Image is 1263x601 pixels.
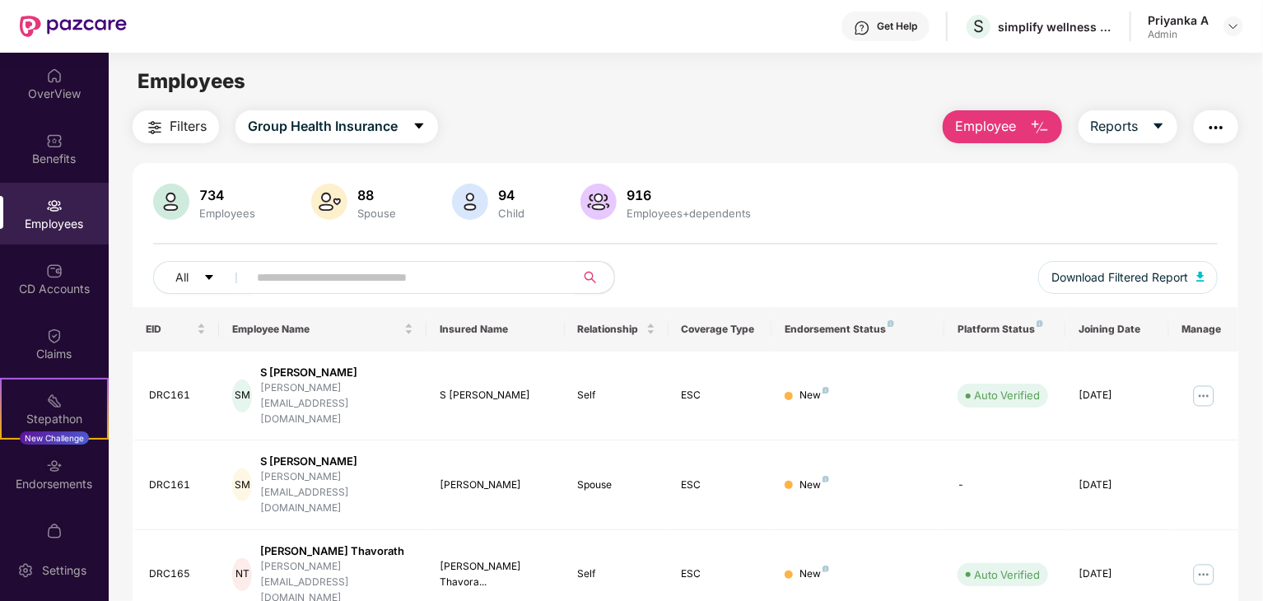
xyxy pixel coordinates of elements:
span: caret-down [412,119,426,134]
img: svg+xml;base64,PHN2ZyBpZD0iRW1wbG95ZWVzIiB4bWxucz0iaHR0cDovL3d3dy53My5vcmcvMjAwMC9zdmciIHdpZHRoPS... [46,198,63,214]
td: - [944,440,1065,530]
div: SM [232,380,252,412]
button: Group Health Insurancecaret-down [235,110,438,143]
span: Employee [955,116,1017,137]
th: Manage [1169,307,1238,352]
div: Spouse [578,478,655,493]
img: svg+xml;base64,PHN2ZyBpZD0iSGVscC0zMngzMiIgeG1sbnM9Imh0dHA6Ly93d3cudzMub3JnLzIwMDAvc3ZnIiB3aWR0aD... [854,20,870,36]
div: ESC [682,388,759,403]
button: Employee [943,110,1062,143]
div: New Challenge [20,431,89,445]
div: DRC161 [149,478,206,493]
div: 88 [354,187,399,203]
span: S [973,16,984,36]
th: Employee Name [219,307,426,352]
div: S [PERSON_NAME] [260,365,413,380]
span: Group Health Insurance [248,116,398,137]
img: svg+xml;base64,PHN2ZyB4bWxucz0iaHR0cDovL3d3dy53My5vcmcvMjAwMC9zdmciIHhtbG5zOnhsaW5rPSJodHRwOi8vd3... [1196,272,1205,282]
div: Employees [196,207,259,220]
span: search [574,271,606,284]
img: svg+xml;base64,PHN2ZyBpZD0iRHJvcGRvd24tMzJ4MzIiIHhtbG5zPSJodHRwOi8vd3d3LnczLm9yZy8yMDAwL3N2ZyIgd2... [1227,20,1240,33]
div: New [799,478,829,493]
div: Self [578,566,655,582]
span: Employees [137,69,245,93]
div: simplify wellness india private limited [998,19,1113,35]
img: svg+xml;base64,PHN2ZyBpZD0iQ0RfQWNjb3VudHMiIGRhdGEtbmFtZT0iQ0QgQWNjb3VudHMiIHhtbG5zPSJodHRwOi8vd3... [46,263,63,279]
div: Endorsement Status [785,323,931,336]
div: Child [495,207,528,220]
div: Self [578,388,655,403]
div: S [PERSON_NAME] [440,388,552,403]
div: Stepathon [2,411,107,427]
button: Filters [133,110,219,143]
span: Download Filtered Report [1051,268,1188,287]
div: [DATE] [1079,388,1156,403]
div: [PERSON_NAME][EMAIL_ADDRESS][DOMAIN_NAME] [260,380,413,427]
img: svg+xml;base64,PHN2ZyBpZD0iU2V0dGluZy0yMHgyMCIgeG1sbnM9Imh0dHA6Ly93d3cudzMub3JnLzIwMDAvc3ZnIiB3aW... [17,562,34,579]
span: caret-down [203,272,215,285]
img: svg+xml;base64,PHN2ZyBpZD0iTXlfT3JkZXJzIiBkYXRhLW5hbWU9Ik15IE9yZGVycyIgeG1sbnM9Imh0dHA6Ly93d3cudz... [46,523,63,539]
span: Relationship [578,323,643,336]
img: svg+xml;base64,PHN2ZyB4bWxucz0iaHR0cDovL3d3dy53My5vcmcvMjAwMC9zdmciIHdpZHRoPSIyNCIgaGVpZ2h0PSIyNC... [145,118,165,137]
th: Insured Name [426,307,565,352]
div: DRC165 [149,566,206,582]
span: caret-down [1152,119,1165,134]
div: Auto Verified [974,566,1040,583]
button: Reportscaret-down [1079,110,1177,143]
img: svg+xml;base64,PHN2ZyB4bWxucz0iaHR0cDovL3d3dy53My5vcmcvMjAwMC9zdmciIHdpZHRoPSI4IiBoZWlnaHQ9IjgiIH... [1037,320,1043,327]
img: svg+xml;base64,PHN2ZyB4bWxucz0iaHR0cDovL3d3dy53My5vcmcvMjAwMC9zdmciIHhtbG5zOnhsaW5rPSJodHRwOi8vd3... [1030,118,1050,137]
div: S [PERSON_NAME] [260,454,413,469]
span: All [175,268,189,287]
div: Employees+dependents [623,207,754,220]
button: Allcaret-down [153,261,254,294]
img: manageButton [1191,383,1217,409]
img: manageButton [1191,561,1217,588]
div: Platform Status [958,323,1052,336]
div: Get Help [877,20,917,33]
img: New Pazcare Logo [20,16,127,37]
img: svg+xml;base64,PHN2ZyB4bWxucz0iaHR0cDovL3d3dy53My5vcmcvMjAwMC9zdmciIHdpZHRoPSIyMSIgaGVpZ2h0PSIyMC... [46,393,63,409]
span: EID [146,323,193,336]
div: ESC [682,566,759,582]
img: svg+xml;base64,PHN2ZyB4bWxucz0iaHR0cDovL3d3dy53My5vcmcvMjAwMC9zdmciIHhtbG5zOnhsaW5rPSJodHRwOi8vd3... [153,184,189,220]
img: svg+xml;base64,PHN2ZyB4bWxucz0iaHR0cDovL3d3dy53My5vcmcvMjAwMC9zdmciIHdpZHRoPSI4IiBoZWlnaHQ9IjgiIH... [888,320,894,327]
th: Joining Date [1065,307,1169,352]
img: svg+xml;base64,PHN2ZyB4bWxucz0iaHR0cDovL3d3dy53My5vcmcvMjAwMC9zdmciIHdpZHRoPSI4IiBoZWlnaHQ9IjgiIH... [823,566,829,572]
span: Employee Name [232,323,401,336]
button: search [574,261,615,294]
div: NT [232,558,252,591]
div: Spouse [354,207,399,220]
div: Priyanka A [1148,12,1209,28]
th: Relationship [565,307,669,352]
span: Reports [1091,116,1139,137]
div: [PERSON_NAME][EMAIL_ADDRESS][DOMAIN_NAME] [260,469,413,516]
img: svg+xml;base64,PHN2ZyBpZD0iSG9tZSIgeG1sbnM9Imh0dHA6Ly93d3cudzMub3JnLzIwMDAvc3ZnIiB3aWR0aD0iMjAiIG... [46,68,63,84]
div: [PERSON_NAME] [440,478,552,493]
div: 94 [495,187,528,203]
div: ESC [682,478,759,493]
th: Coverage Type [669,307,772,352]
th: EID [133,307,219,352]
div: [DATE] [1079,478,1156,493]
div: Auto Verified [974,387,1040,403]
img: svg+xml;base64,PHN2ZyB4bWxucz0iaHR0cDovL3d3dy53My5vcmcvMjAwMC9zdmciIHdpZHRoPSI4IiBoZWlnaHQ9IjgiIH... [823,476,829,482]
img: svg+xml;base64,PHN2ZyB4bWxucz0iaHR0cDovL3d3dy53My5vcmcvMjAwMC9zdmciIHdpZHRoPSIyNCIgaGVpZ2h0PSIyNC... [1206,118,1226,137]
div: [PERSON_NAME] Thavora... [440,559,552,590]
div: New [799,388,829,403]
div: Admin [1148,28,1209,41]
button: Download Filtered Report [1038,261,1218,294]
img: svg+xml;base64,PHN2ZyBpZD0iQmVuZWZpdHMiIHhtbG5zPSJodHRwOi8vd3d3LnczLm9yZy8yMDAwL3N2ZyIgd2lkdGg9Ij... [46,133,63,149]
span: Filters [170,116,207,137]
div: DRC161 [149,388,206,403]
div: SM [232,468,252,501]
img: svg+xml;base64,PHN2ZyBpZD0iQ2xhaW0iIHhtbG5zPSJodHRwOi8vd3d3LnczLm9yZy8yMDAwL3N2ZyIgd2lkdGg9IjIwIi... [46,328,63,344]
div: 916 [623,187,754,203]
div: [PERSON_NAME] Thavorath [260,543,413,559]
img: svg+xml;base64,PHN2ZyB4bWxucz0iaHR0cDovL3d3dy53My5vcmcvMjAwMC9zdmciIHhtbG5zOnhsaW5rPSJodHRwOi8vd3... [311,184,347,220]
div: [DATE] [1079,566,1156,582]
div: New [799,566,829,582]
img: svg+xml;base64,PHN2ZyBpZD0iRW5kb3JzZW1lbnRzIiB4bWxucz0iaHR0cDovL3d3dy53My5vcmcvMjAwMC9zdmciIHdpZH... [46,458,63,474]
img: svg+xml;base64,PHN2ZyB4bWxucz0iaHR0cDovL3d3dy53My5vcmcvMjAwMC9zdmciIHhtbG5zOnhsaW5rPSJodHRwOi8vd3... [452,184,488,220]
img: svg+xml;base64,PHN2ZyB4bWxucz0iaHR0cDovL3d3dy53My5vcmcvMjAwMC9zdmciIHhtbG5zOnhsaW5rPSJodHRwOi8vd3... [580,184,617,220]
div: 734 [196,187,259,203]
